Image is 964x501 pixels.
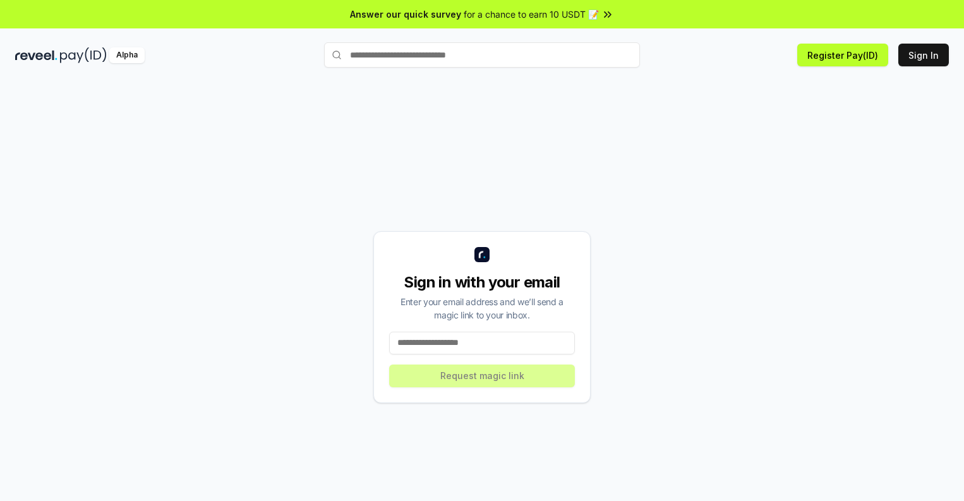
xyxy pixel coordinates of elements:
button: Sign In [898,44,949,66]
span: for a chance to earn 10 USDT 📝 [464,8,599,21]
span: Answer our quick survey [350,8,461,21]
img: logo_small [474,247,490,262]
img: reveel_dark [15,47,57,63]
div: Enter your email address and we’ll send a magic link to your inbox. [389,295,575,322]
button: Register Pay(ID) [797,44,888,66]
div: Alpha [109,47,145,63]
div: Sign in with your email [389,272,575,293]
img: pay_id [60,47,107,63]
